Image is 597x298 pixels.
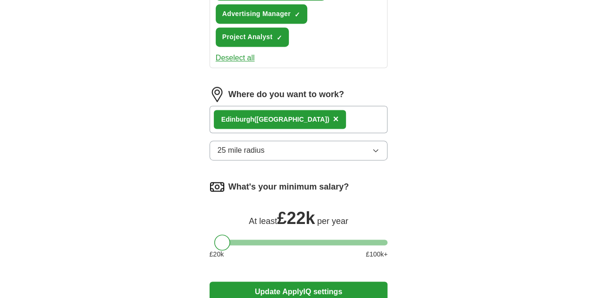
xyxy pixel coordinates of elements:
button: Project Analyst✓ [216,27,289,47]
img: location.png [210,87,225,102]
span: per year [317,216,348,226]
strong: Edinbu [221,116,244,123]
div: rgh [221,115,329,124]
button: × [333,112,339,126]
span: ✓ [276,34,282,41]
span: At least [249,216,277,226]
button: 25 mile radius [210,141,388,160]
span: £ 100 k+ [366,249,387,259]
span: Project Analyst [222,32,273,42]
span: 25 mile radius [218,145,265,156]
button: Deselect all [216,52,255,64]
label: Where do you want to work? [228,88,344,101]
label: What's your minimum salary? [228,181,349,193]
span: ([GEOGRAPHIC_DATA]) [254,116,329,123]
span: £ 22k [277,208,315,228]
span: × [333,114,339,124]
img: salary.png [210,179,225,194]
span: ✓ [294,11,300,18]
span: Advertising Manager [222,9,291,19]
button: Advertising Manager✓ [216,4,307,24]
span: £ 20 k [210,249,224,259]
